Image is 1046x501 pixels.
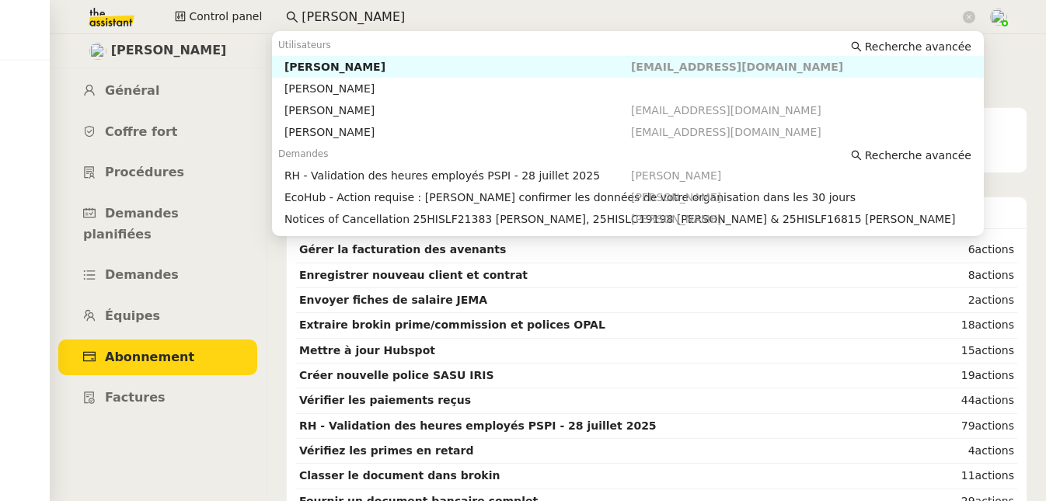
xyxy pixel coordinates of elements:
span: Recherche avancée [865,148,971,163]
span: [EMAIL_ADDRESS][DOMAIN_NAME] [631,126,821,138]
td: 8 [951,263,1017,288]
strong: Extraire brokin prime/commission et polices OPAL [299,318,605,331]
span: Demandes [105,267,179,282]
a: Abonnement [58,339,257,376]
span: Utilisateurs [278,40,331,50]
img: users%2FNTfmycKsCFdqp6LX6USf2FmuPJo2%2Favatar%2Fprofile-pic%20(1).png [990,9,1007,26]
a: Équipes [58,298,257,335]
span: Procédures [105,165,184,179]
input: Rechercher [302,7,960,28]
td: 18 [951,313,1017,338]
span: [PERSON_NAME] [111,40,227,61]
div: [PERSON_NAME] [284,60,631,74]
strong: Vérifiez les primes en retard [299,444,473,457]
span: actions [975,243,1014,256]
div: [PERSON_NAME] [284,103,631,117]
span: actions [975,394,1014,406]
a: Coffre fort [58,114,257,151]
button: Control panel [166,6,271,28]
strong: Vérifier les paiements reçus [299,394,471,406]
td: 19 [951,364,1017,388]
div: [PERSON_NAME] [284,125,631,139]
strong: Mettre à jour Hubspot [299,344,435,357]
td: 44 [951,388,1017,413]
td: 2 [951,288,1017,313]
div: [PERSON_NAME] [284,82,631,96]
strong: Gérer la facturation des avenants [299,243,506,256]
a: Demandes [58,257,257,294]
span: [EMAIL_ADDRESS][DOMAIN_NAME] [631,61,843,73]
div: RH - Validation des heures employés PSPI - 28 juillet 2025 [284,169,631,183]
span: [EMAIL_ADDRESS][DOMAIN_NAME] [631,104,821,117]
td: 6 [951,238,1017,263]
span: Control panel [189,8,262,26]
strong: RH - Validation des heures employés PSPI - 28 juillet 2025 [299,419,657,432]
td: 79 [951,414,1017,439]
span: Général [105,83,159,98]
strong: Créer nouvelle police SASU IRIS [299,369,494,381]
strong: Enregistrer nouveau client et contrat [299,269,528,281]
a: Demandes planifiées [58,196,257,252]
a: Général [58,73,257,110]
img: users%2Fa6PbEmLwvGXylUqKytRPpDpAx153%2Favatar%2Ffanny.png [89,43,106,60]
td: 15 [951,339,1017,364]
span: actions [975,269,1014,281]
div: EcoHub - Action requise : [PERSON_NAME] confirmer les données de votre organisation dans les 30 j... [284,190,631,204]
span: Équipes [105,308,160,323]
a: Procédures [58,155,257,191]
td: 4 [951,439,1017,464]
span: actions [975,444,1014,457]
span: actions [975,318,1014,331]
span: Coffre fort [105,124,178,139]
td: 11 [951,464,1017,489]
span: Factures [105,390,166,405]
span: Demandes [278,148,329,159]
span: actions [975,419,1014,432]
span: actions [975,294,1014,306]
span: Abonnement [105,350,194,364]
div: Notices of Cancellation 25HISLF21383 [PERSON_NAME], 25HISLC19198 [PERSON_NAME] & 25HISLF16815 [PE... [284,212,631,226]
span: Demandes planifiées [83,206,179,242]
span: [PERSON_NAME] [631,191,721,204]
span: actions [975,369,1014,381]
strong: Classer le document dans brokin [299,469,500,482]
span: actions [975,344,1014,357]
span: Recherche avancée [865,39,971,54]
strong: Envoyer fiches de salaire JEMA [299,294,487,306]
span: [PERSON_NAME] [631,213,721,225]
span: actions [975,469,1014,482]
span: [PERSON_NAME] [631,169,721,182]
